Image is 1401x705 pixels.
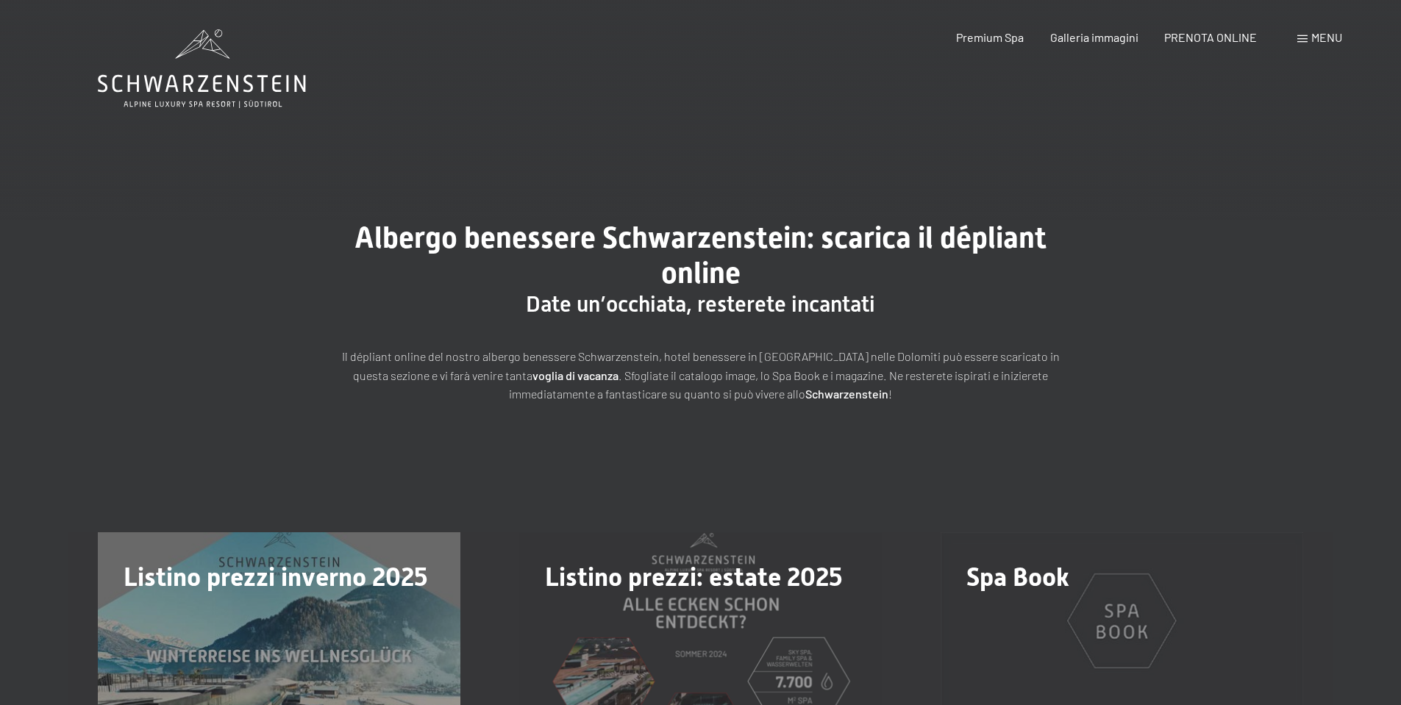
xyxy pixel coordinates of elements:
a: Galleria immagini [1050,30,1138,44]
span: Listino prezzi: estate 2025 [545,562,843,592]
strong: voglia di vacanza [532,368,618,382]
span: Date un’occhiata, resterete incantati [526,291,875,317]
strong: Schwarzenstein [805,387,888,401]
span: Albergo benessere Schwarzenstein: scarica il dépliant online [354,221,1047,290]
p: Il dépliant online del nostro albergo benessere Schwarzenstein, hotel benessere in [GEOGRAPHIC_DA... [333,347,1069,404]
a: Premium Spa [956,30,1024,44]
span: Spa Book [966,562,1069,592]
span: Listino prezzi inverno 2025 [124,562,428,592]
a: PRENOTA ONLINE [1164,30,1257,44]
span: Menu [1311,30,1342,44]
